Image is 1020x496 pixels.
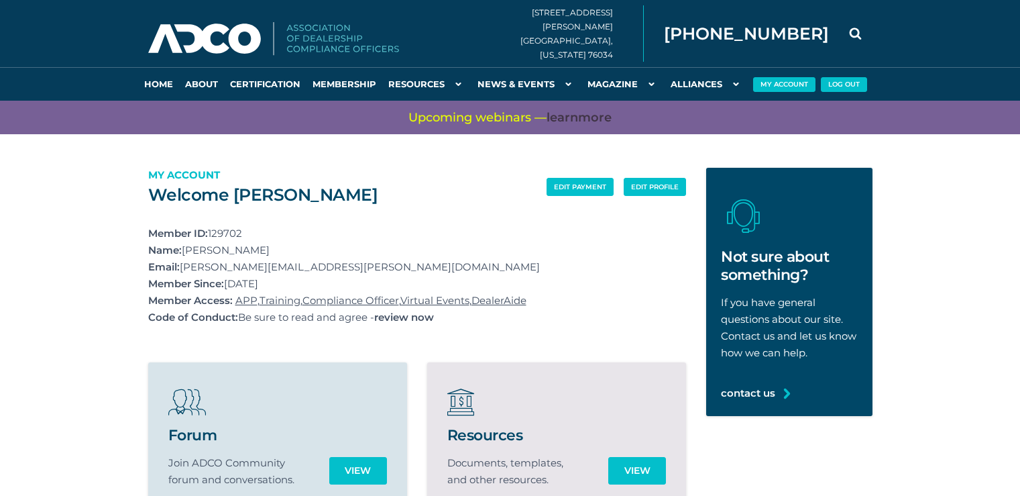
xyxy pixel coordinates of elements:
[148,22,399,56] img: Association of Dealership Compliance Officers logo
[547,109,612,126] a: learnmore
[148,294,233,307] strong: Member Access:
[148,227,208,240] strong: Member ID:
[168,454,301,488] p: Join ADCO Community forum and conversations.
[821,77,867,92] button: Log Out
[148,309,687,326] p: Be sure to read and agree -
[447,426,580,444] h2: Resources
[520,5,644,62] div: [STREET_ADDRESS][PERSON_NAME] [GEOGRAPHIC_DATA], [US_STATE] 76034
[547,178,614,196] a: edit payment
[374,309,434,326] a: review now
[447,454,580,488] p: Documents, templates, and other resources.
[148,242,687,258] p: [PERSON_NAME]
[148,275,687,292] p: [DATE]
[753,77,815,92] button: My Account
[721,294,858,361] p: If you have general questions about our site. Contact us and let us know how we can help.
[306,67,382,101] a: Membership
[624,178,686,196] a: edit profile
[664,26,829,42] span: [PHONE_NUMBER]
[235,294,258,307] a: APP
[148,244,182,256] strong: Name:
[302,294,399,307] a: Compliance Officer
[148,185,547,205] h2: Welcome [PERSON_NAME]
[400,294,469,307] a: Virtual Events
[547,110,578,125] span: learn
[721,248,858,284] h2: Not sure about something?
[665,67,749,101] a: Alliances
[148,292,687,309] p: , , , ,
[608,457,666,485] a: View
[148,258,687,275] p: [PERSON_NAME][EMAIL_ADDRESS][PERSON_NAME][DOMAIN_NAME]
[471,294,526,307] a: DealerAide
[148,166,547,183] p: My Account
[179,67,224,101] a: About
[471,67,581,101] a: News & Events
[148,260,180,273] strong: Email:
[260,294,300,307] a: Training
[148,311,238,324] strong: Code of Conduct:
[168,426,301,444] h2: Forum
[224,67,306,101] a: Certification
[581,67,665,101] a: Magazine
[138,67,179,101] a: Home
[148,225,687,242] p: 129702
[148,277,224,290] strong: Member Since:
[408,109,612,126] span: Upcoming webinars —
[382,67,471,101] a: Resources
[721,385,775,401] a: contact us
[329,457,387,485] a: View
